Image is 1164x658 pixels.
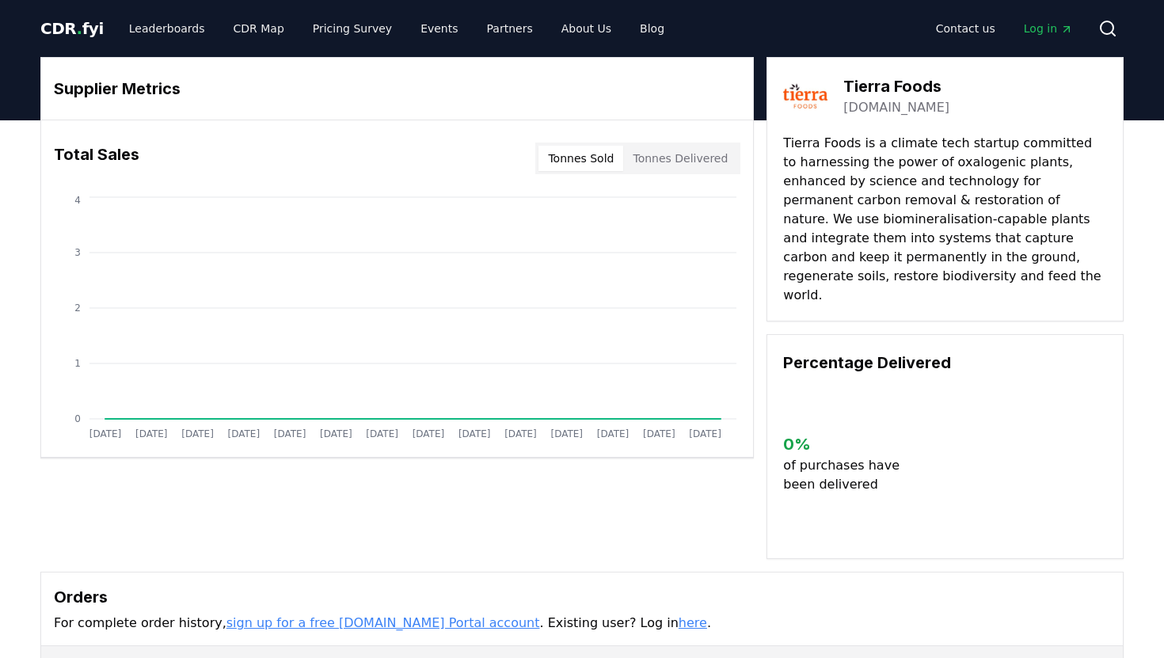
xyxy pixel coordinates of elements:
[300,14,405,43] a: Pricing Survey
[843,98,949,117] a: [DOMAIN_NAME]
[783,456,912,494] p: of purchases have been delivered
[550,428,583,439] tspan: [DATE]
[54,614,1110,633] p: For complete order history, . Existing user? Log in .
[54,143,139,174] h3: Total Sales
[783,134,1107,305] p: Tierra Foods is a climate tech startup committed to harnessing the power of oxalogenic plants, en...
[643,428,675,439] tspan: [DATE]
[597,428,630,439] tspan: [DATE]
[54,77,740,101] h3: Supplier Metrics
[1024,21,1073,36] span: Log in
[783,74,827,118] img: Tierra Foods-logo
[116,14,677,43] nav: Main
[458,428,491,439] tspan: [DATE]
[181,428,214,439] tspan: [DATE]
[74,302,81,314] tspan: 2
[226,615,540,630] a: sign up for a free [DOMAIN_NAME] Portal account
[783,351,1107,375] h3: Percentage Delivered
[474,14,546,43] a: Partners
[549,14,624,43] a: About Us
[413,428,445,439] tspan: [DATE]
[135,428,168,439] tspan: [DATE]
[679,615,707,630] a: here
[923,14,1008,43] a: Contact us
[689,428,721,439] tspan: [DATE]
[40,19,104,38] span: CDR fyi
[408,14,470,43] a: Events
[74,247,81,258] tspan: 3
[843,74,949,98] h3: Tierra Foods
[783,432,912,456] h3: 0 %
[228,428,261,439] tspan: [DATE]
[40,17,104,40] a: CDR.fyi
[538,146,623,171] button: Tonnes Sold
[504,428,537,439] tspan: [DATE]
[1011,14,1086,43] a: Log in
[74,358,81,369] tspan: 1
[77,19,82,38] span: .
[89,428,122,439] tspan: [DATE]
[366,428,398,439] tspan: [DATE]
[74,195,81,206] tspan: 4
[74,413,81,424] tspan: 0
[923,14,1086,43] nav: Main
[627,14,677,43] a: Blog
[623,146,737,171] button: Tonnes Delivered
[221,14,297,43] a: CDR Map
[54,585,1110,609] h3: Orders
[320,428,352,439] tspan: [DATE]
[274,428,306,439] tspan: [DATE]
[116,14,218,43] a: Leaderboards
